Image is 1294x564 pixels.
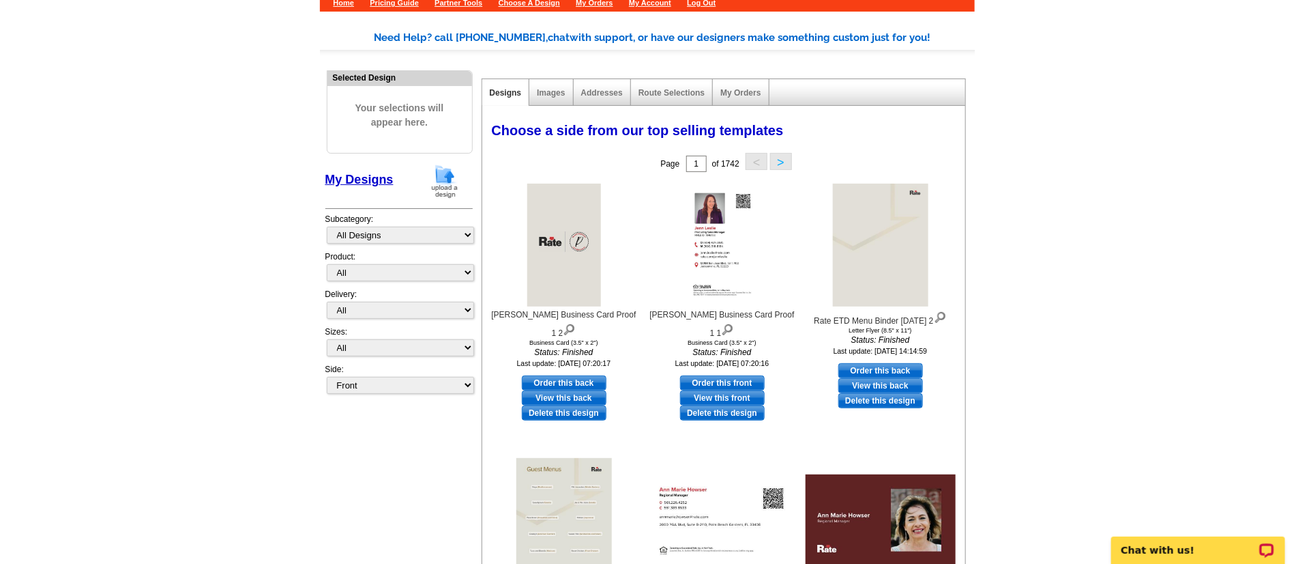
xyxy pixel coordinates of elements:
[522,406,606,421] a: Delete this design
[806,309,956,327] div: Rate ETD Menu Binder [DATE] 2
[806,327,956,334] div: Letter Flyer (8.5" x 11")
[489,309,639,339] div: [PERSON_NAME] Business Card Proof 1 2
[647,309,797,339] div: [PERSON_NAME] Business Card Proof 1 1
[647,346,797,358] i: Status: Finished
[675,359,769,367] small: Last update: [DATE] 07:20:16
[838,393,923,408] a: Delete this design
[721,321,734,336] img: view design details
[490,88,522,98] a: Designs
[537,88,565,98] a: Images
[517,359,611,367] small: Last update: [DATE] 07:20:17
[527,184,600,307] img: Jenn Leslie Business Card Proof 1 2
[581,88,623,98] a: Addresses
[770,153,792,170] button: >
[1102,521,1294,564] iframe: LiveChat chat widget
[806,334,956,346] i: Status: Finished
[522,391,606,406] a: View this back
[548,31,570,44] span: chat
[832,184,928,307] img: Rate ETD Menu Binder 9-9-25 2
[647,339,797,346] div: Business Card (3.5" x 2")
[427,164,462,199] img: upload-design
[325,251,473,288] div: Product:
[838,363,923,378] a: use this design
[746,153,767,170] button: <
[325,213,473,251] div: Subcategory:
[712,159,739,169] span: of 1742
[338,87,462,143] span: Your selections will appear here.
[720,88,761,98] a: My Orders
[489,346,639,358] i: Status: Finished
[680,391,765,406] a: View this front
[685,184,759,307] img: Jenn Leslie Business Card Proof 1 1
[327,71,472,84] div: Selected Design
[934,309,947,324] img: view design details
[325,288,473,326] div: Delivery:
[638,88,705,98] a: Route Selections
[325,363,473,395] div: Side:
[680,376,765,391] a: use this design
[374,30,975,46] div: Need Help? call [PHONE_NUMBER], with support, or have our designers make something custom just fo...
[522,376,606,391] a: use this design
[838,378,923,393] a: View this back
[325,173,394,186] a: My Designs
[834,347,928,355] small: Last update: [DATE] 14:14:59
[325,326,473,363] div: Sizes:
[680,406,765,421] a: Delete this design
[492,123,784,138] span: Choose a side from our top selling templates
[489,339,639,346] div: Business Card (3.5" x 2")
[660,159,679,169] span: Page
[563,321,576,336] img: view design details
